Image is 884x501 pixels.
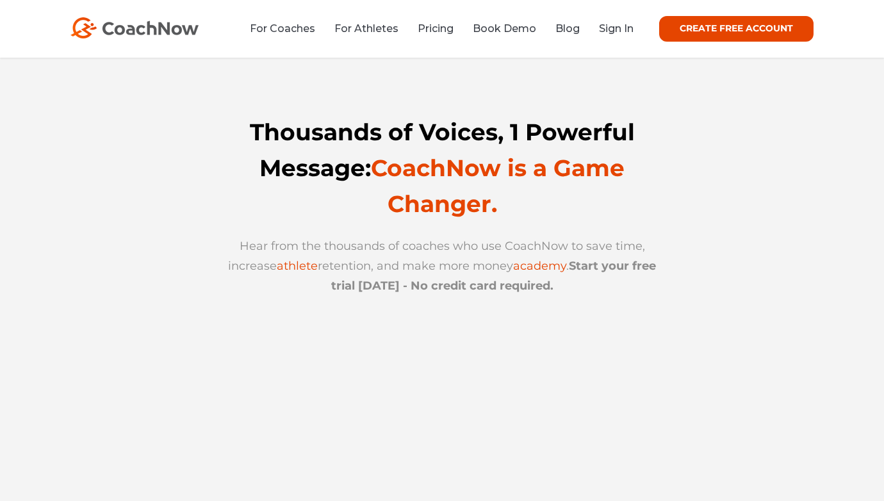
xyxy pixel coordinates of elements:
[250,118,635,218] strong: Thousands of Voices, 1 Powerful Message:
[228,239,656,293] span: Hear from the thousands of coaches who use CoachNow to save time, increase retention, and make mo...
[659,16,814,42] a: CREATE FREE ACCOUNT
[250,22,315,35] a: For Coaches
[555,22,580,35] a: Blog
[331,259,657,293] strong: Start your free trial [DATE] - No credit card required.
[599,22,634,35] a: Sign In
[371,154,625,218] span: CoachNow is a Game Changer.
[418,22,454,35] a: Pricing
[298,310,586,361] iframe: Embedded CTA
[277,259,318,273] a: athlete
[70,17,199,38] img: CoachNow Logo
[473,22,536,35] a: Book Demo
[334,22,398,35] a: For Athletes
[513,259,566,273] a: academy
